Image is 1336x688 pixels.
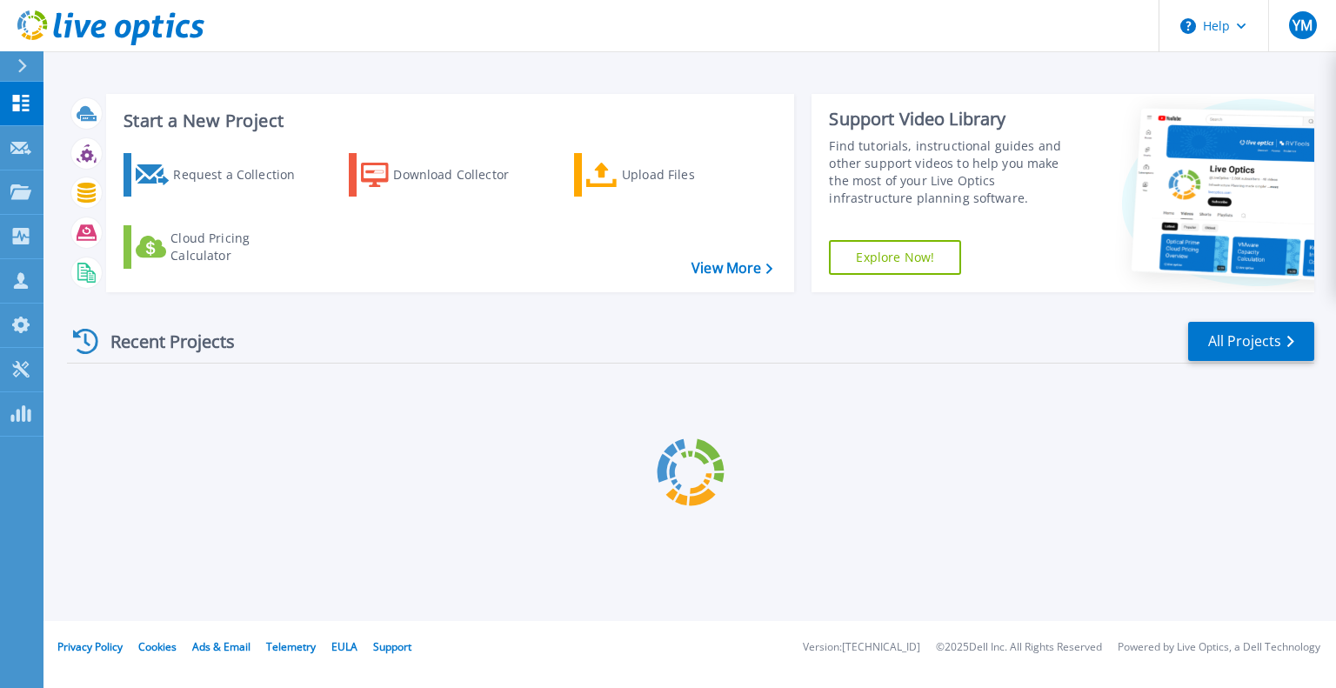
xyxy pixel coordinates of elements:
h3: Start a New Project [124,111,772,130]
div: Download Collector [393,157,532,192]
a: Cookies [138,639,177,654]
div: Cloud Pricing Calculator [170,230,310,264]
li: Powered by Live Optics, a Dell Technology [1118,642,1320,653]
a: Privacy Policy [57,639,123,654]
div: Find tutorials, instructional guides and other support videos to help you make the most of your L... [829,137,1081,207]
a: Ads & Email [192,639,250,654]
a: EULA [331,639,357,654]
a: Cloud Pricing Calculator [124,225,317,269]
div: Recent Projects [67,320,258,363]
a: View More [691,260,772,277]
a: Download Collector [349,153,543,197]
a: Request a Collection [124,153,317,197]
div: Support Video Library [829,108,1081,130]
a: Explore Now! [829,240,961,275]
li: © 2025 Dell Inc. All Rights Reserved [936,642,1102,653]
a: Telemetry [266,639,316,654]
li: Version: [TECHNICAL_ID] [803,642,920,653]
div: Upload Files [622,157,761,192]
div: Request a Collection [173,157,312,192]
a: Upload Files [574,153,768,197]
a: All Projects [1188,322,1314,361]
span: YM [1293,18,1313,32]
a: Support [373,639,411,654]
